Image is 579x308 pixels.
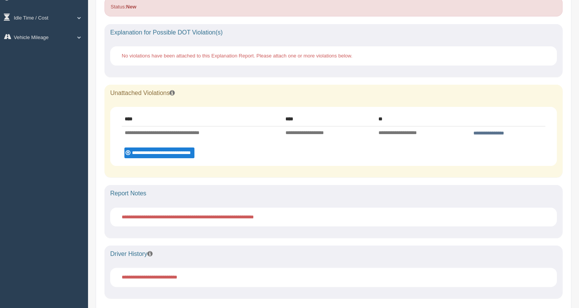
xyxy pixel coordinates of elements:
strong: New [126,4,136,10]
span: No violations have been attached to this Explanation Report. Please attach one or more violations... [122,53,352,59]
div: Unattached Violations [104,85,563,102]
div: Explanation for Possible DOT Violation(s) [104,24,563,41]
div: Report Notes [104,185,563,202]
div: Driver History [104,246,563,262]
